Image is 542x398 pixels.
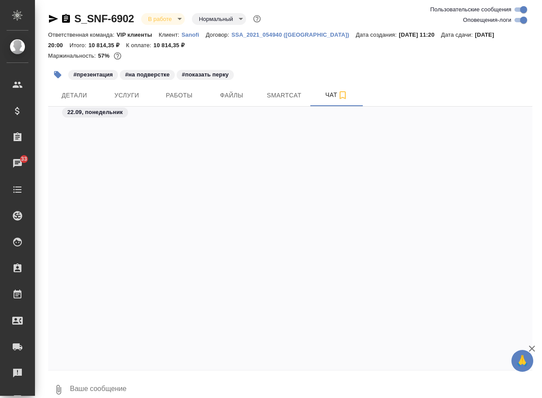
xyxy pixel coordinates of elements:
[153,42,191,48] p: 10 814,35 ₽
[126,42,153,48] p: К оплате:
[74,13,134,24] a: S_SNF-6902
[263,90,305,101] span: Smartcat
[399,31,441,38] p: [DATE] 11:20
[206,31,232,38] p: Договор:
[119,70,176,78] span: на подверстке
[16,155,32,163] span: 33
[61,14,71,24] button: Скопировать ссылку
[356,31,399,38] p: Дата создания:
[159,31,181,38] p: Клиент:
[430,5,511,14] span: Пользовательские сообщения
[515,352,530,370] span: 🙏
[463,16,511,24] span: Оповещения-логи
[192,13,246,25] div: В работе
[141,13,185,25] div: В работе
[251,13,263,24] button: Доп статусы указывают на важность/срочность заказа
[181,31,206,38] a: Sanofi
[69,42,88,48] p: Итого:
[48,31,117,38] p: Ответственная команда:
[316,90,358,100] span: Чат
[125,70,170,79] p: #на подверстке
[106,90,148,101] span: Услуги
[176,70,235,78] span: показать перку
[182,70,229,79] p: #показать перку
[48,65,67,84] button: Добавить тэг
[48,14,59,24] button: Скопировать ссылку для ЯМессенджера
[98,52,111,59] p: 57%
[337,90,348,100] svg: Подписаться
[67,70,119,78] span: презентация
[67,108,123,117] p: 22.09, понедельник
[48,52,98,59] p: Маржинальность:
[211,90,253,101] span: Файлы
[2,152,33,174] a: 33
[73,70,113,79] p: #презентация
[441,31,475,38] p: Дата сдачи:
[146,15,174,23] button: В работе
[158,90,200,101] span: Работы
[88,42,126,48] p: 10 814,35 ₽
[117,31,159,38] p: VIP клиенты
[196,15,236,23] button: Нормальный
[53,90,95,101] span: Детали
[511,350,533,372] button: 🙏
[231,31,356,38] a: SSA_2021_054940 ([GEOGRAPHIC_DATA])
